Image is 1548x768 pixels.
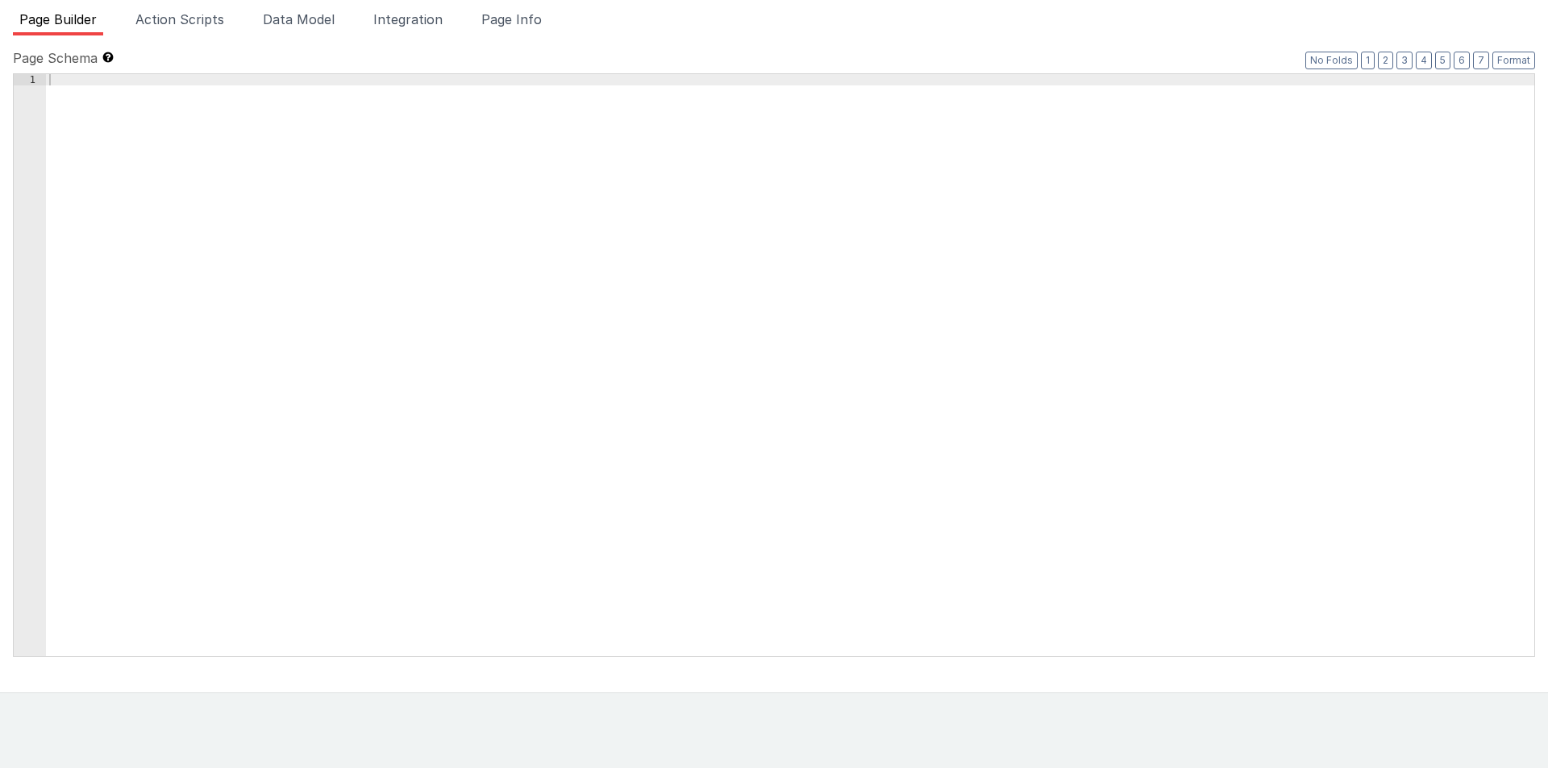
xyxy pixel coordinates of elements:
span: Page Schema [13,48,98,68]
button: 4 [1416,52,1432,69]
span: Integration [373,11,443,27]
button: 1 [1361,52,1375,69]
span: Action Scripts [135,11,224,27]
button: Format [1492,52,1535,69]
button: 6 [1454,52,1470,69]
button: 3 [1396,52,1413,69]
span: Page Info [481,11,542,27]
div: 1 [14,74,46,85]
button: 5 [1435,52,1450,69]
span: Data Model [263,11,335,27]
span: Page Builder [19,11,97,27]
button: No Folds [1305,52,1358,69]
button: 7 [1473,52,1489,69]
button: 2 [1378,52,1393,69]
